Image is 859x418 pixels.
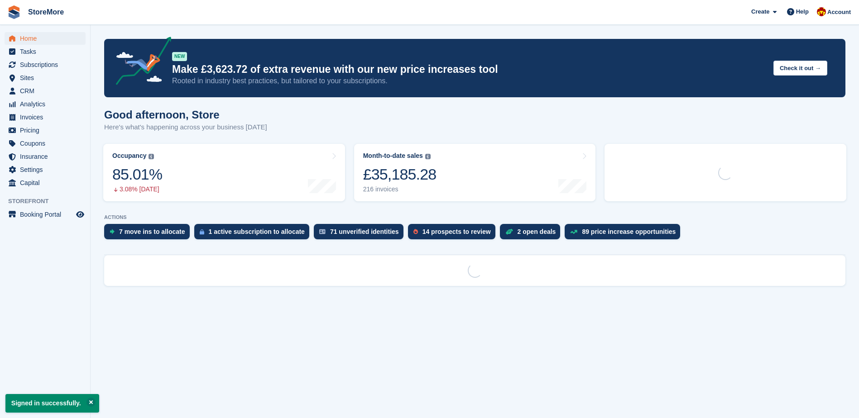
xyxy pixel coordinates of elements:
[194,224,314,244] a: 1 active subscription to allocate
[363,185,437,193] div: 216 invoices
[425,154,431,159] img: icon-info-grey-7440780725fd019a000dd9b08b2336e03edf1995a4989e88bcd33f0948082b44.svg
[149,154,154,159] img: icon-info-grey-7440780725fd019a000dd9b08b2336e03edf1995a4989e88bcd33f0948082b44.svg
[20,163,74,176] span: Settings
[5,58,86,71] a: menu
[422,228,491,235] div: 14 prospects to review
[319,229,326,234] img: verify_identity-adf6edd0f0f0b5bbfe63781bf79b02c33cf7c696d77639b501bdc392416b5a36.svg
[20,71,74,84] span: Sites
[330,228,399,235] div: 71 unverified identities
[796,7,809,16] span: Help
[110,229,115,234] img: move_ins_to_allocate_icon-fdf77a2bb77ea45bf5b3d319d69a93e2d87916cf1d5bf7949dd705db3b84f3ca.svg
[570,230,577,234] img: price_increase_opportunities-93ffe204e8149a01c8c9dc8f82e8f89637d9d84a8eef4429ea346261dce0b2c0.svg
[104,109,267,121] h1: Good afternoon, Store
[408,224,500,244] a: 14 prospects to review
[363,165,437,184] div: £35,185.28
[112,185,162,193] div: 3.08% [DATE]
[75,209,86,220] a: Preview store
[20,58,74,71] span: Subscriptions
[500,224,565,244] a: 2 open deals
[5,394,99,413] p: Signed in successfully.
[751,7,769,16] span: Create
[20,85,74,97] span: CRM
[24,5,67,19] a: StoreMore
[773,61,827,76] button: Check it out →
[104,214,845,220] p: ACTIONS
[200,229,204,235] img: active_subscription_to_allocate_icon-d502201f5373d7db506a760aba3b589e785aa758c864c3986d89f69b8ff3...
[5,176,86,189] a: menu
[104,122,267,133] p: Here's what's happening across your business [DATE]
[413,229,418,234] img: prospect-51fa495bee0391a8d652442698ab0144808aea92771e9ea1ae160a38d050c398.svg
[20,176,74,189] span: Capital
[582,228,676,235] div: 89 price increase opportunities
[827,8,851,17] span: Account
[172,52,187,61] div: NEW
[119,228,185,235] div: 7 move ins to allocate
[363,152,423,160] div: Month-to-date sales
[5,163,86,176] a: menu
[5,98,86,110] a: menu
[5,71,86,84] a: menu
[103,144,345,201] a: Occupancy 85.01% 3.08% [DATE]
[5,124,86,137] a: menu
[565,224,685,244] a: 89 price increase opportunities
[172,63,766,76] p: Make £3,623.72 of extra revenue with our new price increases tool
[5,137,86,150] a: menu
[5,85,86,97] a: menu
[5,32,86,45] a: menu
[314,224,408,244] a: 71 unverified identities
[172,76,766,86] p: Rooted in industry best practices, but tailored to your subscriptions.
[354,144,596,201] a: Month-to-date sales £35,185.28 216 invoices
[108,37,172,88] img: price-adjustments-announcement-icon-8257ccfd72463d97f412b2fc003d46551f7dbcb40ab6d574587a9cd5c0d94...
[20,32,74,45] span: Home
[104,224,194,244] a: 7 move ins to allocate
[20,137,74,150] span: Coupons
[209,228,305,235] div: 1 active subscription to allocate
[20,98,74,110] span: Analytics
[20,208,74,221] span: Booking Portal
[112,152,146,160] div: Occupancy
[817,7,826,16] img: Store More Team
[5,45,86,58] a: menu
[5,208,86,221] a: menu
[112,165,162,184] div: 85.01%
[7,5,21,19] img: stora-icon-8386f47178a22dfd0bd8f6a31ec36ba5ce8667c1dd55bd0f319d3a0aa187defe.svg
[5,150,86,163] a: menu
[20,45,74,58] span: Tasks
[505,228,513,235] img: deal-1b604bf984904fb50ccaf53a9ad4b4a5d6e5aea283cecdc64d6e3604feb123c2.svg
[518,228,556,235] div: 2 open deals
[20,150,74,163] span: Insurance
[20,111,74,123] span: Invoices
[5,111,86,123] a: menu
[8,197,90,206] span: Storefront
[20,124,74,137] span: Pricing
